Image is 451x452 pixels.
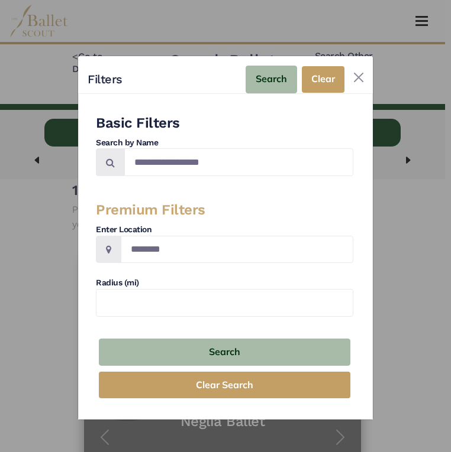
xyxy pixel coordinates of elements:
h4: Enter Location [96,224,353,236]
button: Search [246,66,297,93]
button: Search [99,339,350,366]
h3: Basic Filters [96,114,353,132]
h4: Search by Name [96,137,353,149]
button: Clear Search [99,372,350,398]
input: Location [121,236,353,264]
button: Clear [302,66,344,93]
h3: Premium Filters [96,201,353,219]
h4: Filters [88,70,123,89]
button: Close [349,68,368,87]
input: Search by names... [124,148,353,176]
h4: Radius (mi) [96,277,353,289]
